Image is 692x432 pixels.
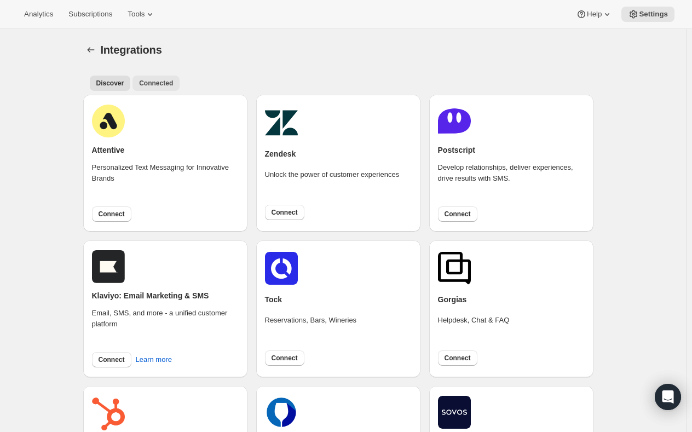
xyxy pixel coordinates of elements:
div: Unlock the power of customer experiences [265,169,400,195]
span: Discover [96,79,124,88]
h2: Klaviyo: Email Marketing & SMS [92,290,209,301]
span: Connect [99,355,125,364]
button: Connect [265,350,304,366]
button: Settings [83,42,99,57]
img: attentive.png [92,105,125,137]
button: Learn more [129,351,178,368]
div: Develop relationships, deliver experiences, drive results with SMS. [438,162,585,199]
img: drinks.png [265,396,298,429]
span: Connect [445,354,471,362]
div: Open Intercom Messenger [655,384,681,410]
img: tockicon.png [265,252,298,285]
span: Learn more [136,354,172,365]
span: Connected [139,79,173,88]
h2: Zendesk [265,148,296,159]
h2: Postscript [438,145,475,155]
div: Email, SMS, and more - a unified customer platform [92,308,239,345]
button: Connect [92,206,131,222]
button: Connect [438,206,477,222]
h2: Tock [265,294,282,305]
span: Connect [445,210,471,218]
span: Analytics [24,10,53,19]
span: Tools [128,10,145,19]
span: Subscriptions [68,10,112,19]
div: Personalized Text Messaging for Innovative Brands [92,162,239,199]
span: Settings [639,10,668,19]
span: Connect [272,208,298,217]
img: postscript.png [438,105,471,137]
button: All customers [90,76,131,91]
button: Analytics [18,7,60,22]
button: Connect [438,350,477,366]
button: Tools [121,7,162,22]
img: gorgias.png [438,252,471,285]
button: Settings [621,7,674,22]
div: Helpdesk, Chat & FAQ [438,315,510,341]
span: Integrations [101,44,162,56]
button: Subscriptions [62,7,119,22]
img: shipcompliant.png [438,396,471,429]
button: Help [569,7,619,22]
span: Help [587,10,602,19]
button: Connect [92,352,131,367]
div: Reservations, Bars, Wineries [265,315,357,341]
img: zendesk.png [265,106,298,139]
img: hubspot.png [92,398,125,430]
button: Connect [265,205,304,220]
span: Connect [272,354,298,362]
h2: Gorgias [438,294,467,305]
span: Connect [99,210,125,218]
h2: Attentive [92,145,125,155]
